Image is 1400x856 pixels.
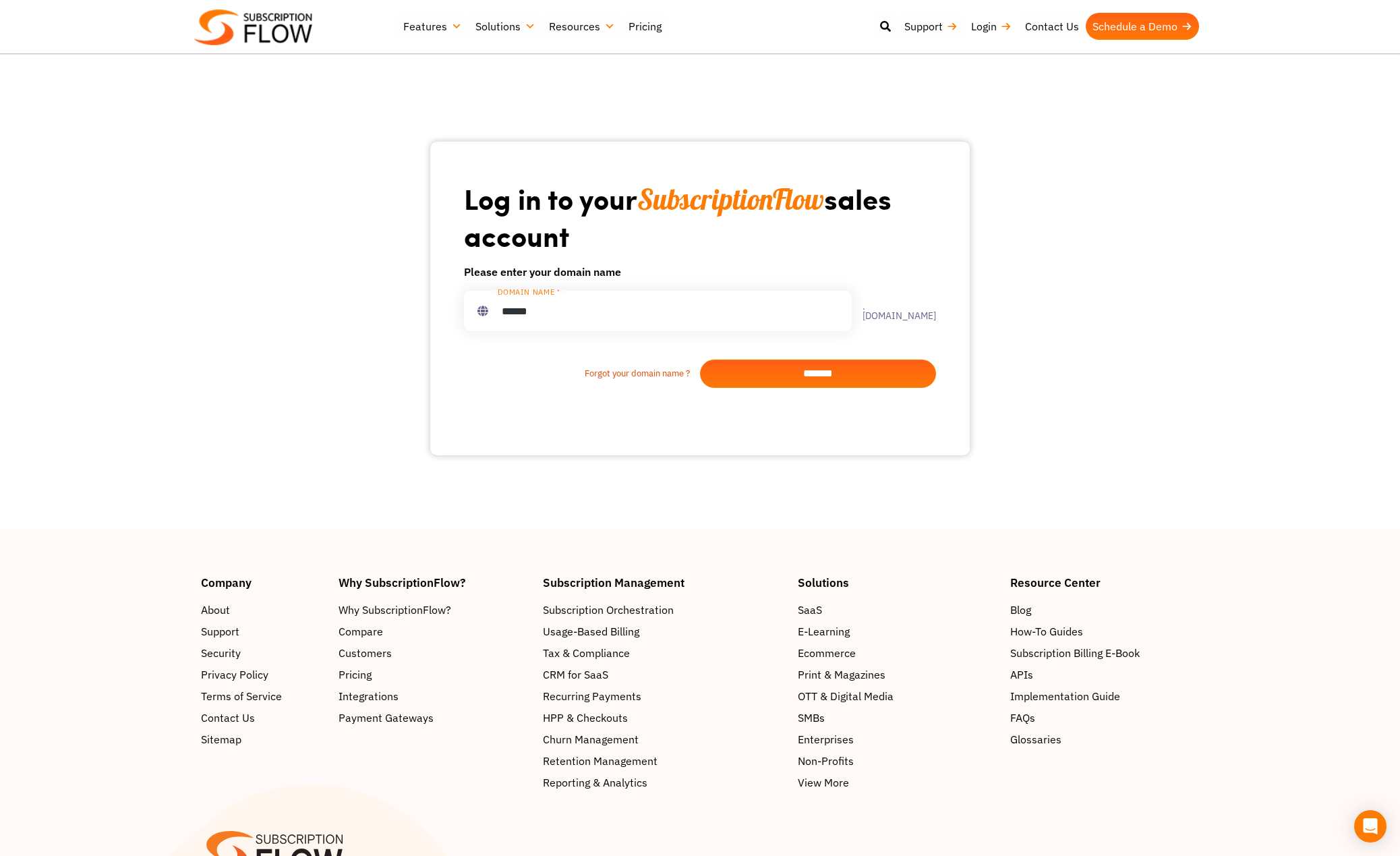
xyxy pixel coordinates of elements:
[201,602,325,618] a: About
[543,623,639,639] span: Usage-Based Billing
[798,753,854,769] span: Non-Profits
[201,688,325,704] a: Terms of Service
[1010,666,1199,683] a: APIs
[543,753,658,769] span: Retention Management
[339,710,434,726] span: Payment Gateways
[201,731,241,747] span: Sitemap
[339,623,530,639] a: Compare
[543,688,641,704] span: Recurring Payments
[543,623,784,639] a: Usage-Based Billing
[201,645,325,661] a: Security
[1018,13,1086,40] a: Contact Us
[201,666,325,683] a: Privacy Policy
[798,731,997,747] a: Enterprises
[798,623,850,639] span: E-Learning
[543,774,784,791] a: Reporting & Analytics
[201,602,230,618] span: About
[194,9,312,45] img: Subscriptionflow
[201,688,282,704] span: Terms of Service
[798,602,822,618] span: SaaS
[622,13,668,40] a: Pricing
[543,666,608,683] span: CRM for SaaS
[464,367,700,380] a: Forgot your domain name ?
[201,666,268,683] span: Privacy Policy
[637,181,824,217] span: SubscriptionFlow
[798,645,856,661] span: Ecommerce
[339,688,399,704] span: Integrations
[798,623,997,639] a: E-Learning
[543,666,784,683] a: CRM for SaaS
[798,753,997,769] a: Non-Profits
[543,731,784,747] a: Churn Management
[339,602,451,618] span: Why SubscriptionFlow?
[1010,602,1199,618] a: Blog
[201,577,325,588] h4: Company
[201,645,241,661] span: Security
[798,577,997,588] h4: Solutions
[201,710,325,726] a: Contact Us
[543,577,784,588] h4: Subscription Management
[397,13,469,40] a: Features
[339,710,530,726] a: Payment Gateways
[542,13,622,40] a: Resources
[543,774,647,791] span: Reporting & Analytics
[201,731,325,747] a: Sitemap
[543,710,784,726] a: HPP & Checkouts
[1010,666,1033,683] span: APIs
[339,623,383,639] span: Compare
[339,602,530,618] a: Why SubscriptionFlow?
[201,623,239,639] span: Support
[1010,645,1140,661] span: Subscription Billing E-Book
[339,688,530,704] a: Integrations
[798,710,825,726] span: SMBs
[1010,623,1083,639] span: How-To Guides
[1010,645,1199,661] a: Subscription Billing E-Book
[339,645,530,661] a: Customers
[543,602,784,618] a: Subscription Orchestration
[1010,577,1199,588] h4: Resource Center
[464,181,936,253] h1: Log in to your sales account
[543,645,784,661] a: Tax & Compliance
[469,13,542,40] a: Solutions
[543,731,639,747] span: Churn Management
[1010,688,1199,704] a: Implementation Guide
[543,753,784,769] a: Retention Management
[852,302,936,320] label: .[DOMAIN_NAME]
[798,666,997,683] a: Print & Magazines
[1010,688,1120,704] span: Implementation Guide
[798,710,997,726] a: SMBs
[798,731,854,747] span: Enterprises
[798,645,997,661] a: Ecommerce
[339,666,372,683] span: Pricing
[1010,710,1199,726] a: FAQs
[1010,623,1199,639] a: How-To Guides
[339,666,530,683] a: Pricing
[339,645,392,661] span: Customers
[543,645,630,661] span: Tax & Compliance
[798,688,997,704] a: OTT & Digital Media
[464,264,936,280] h6: Please enter your domain name
[798,688,894,704] span: OTT & Digital Media
[1010,710,1035,726] span: FAQs
[543,602,674,618] span: Subscription Orchestration
[339,577,530,588] h4: Why SubscriptionFlow?
[798,774,849,791] span: View More
[201,623,325,639] a: Support
[1010,602,1031,618] span: Blog
[898,13,964,40] a: Support
[964,13,1018,40] a: Login
[201,710,255,726] span: Contact Us
[1010,731,1061,747] span: Glossaries
[1086,13,1199,40] a: Schedule a Demo
[798,774,997,791] a: View More
[543,688,784,704] a: Recurring Payments
[1010,731,1199,747] a: Glossaries
[543,710,628,726] span: HPP & Checkouts
[798,602,997,618] a: SaaS
[1354,810,1387,843] div: Open Intercom Messenger
[798,666,885,683] span: Print & Magazines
